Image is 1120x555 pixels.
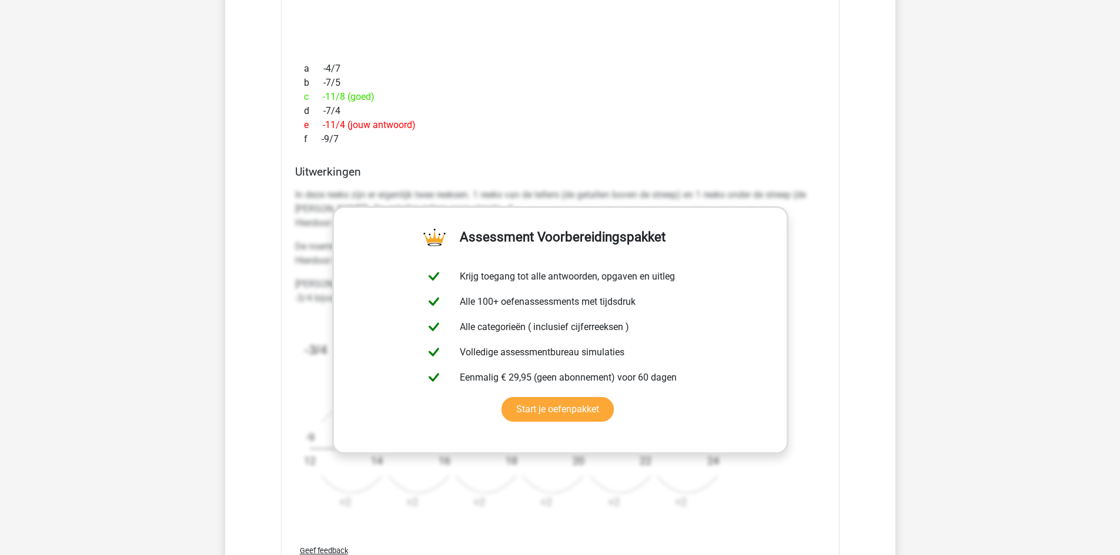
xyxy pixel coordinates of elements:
span: b [304,76,323,90]
tspan: -3/4 [304,342,327,357]
a: Start je oefenpakket [502,397,614,422]
div: -7/5 [295,76,825,90]
text: +2 [608,496,620,508]
text: 16 [438,455,450,467]
text: +2 [675,496,687,508]
div: -11/4 (jouw antwoord) [295,118,825,132]
text: +2 [473,496,485,508]
div: -4/7 [295,62,825,76]
h4: Uitwerkingen [295,165,825,179]
text: 20 [573,455,584,467]
p: [PERSON_NAME] goed hoe je de breuken in de reeks moet herschrijven om het patroon te herkennen. -... [295,277,825,305]
span: a [304,62,323,76]
span: f [304,132,322,146]
div: -11/8 (goed) [295,90,825,104]
text: 18 [505,455,517,467]
text: 24 [707,455,718,467]
text: +2 [540,496,552,508]
text: -9 [305,431,314,443]
div: -9/7 [295,132,825,146]
span: d [304,104,323,118]
span: Geef feedback [300,546,348,555]
text: +2 [339,496,351,508]
text: 22 [640,455,651,467]
text: +2 [406,496,418,508]
text: 14 [371,455,383,467]
span: e [304,118,323,132]
p: De noemers gaan steeds: +2 Hierdoor ontstaat de volgende reeks: [12, 14, 16, 18, 20, 22, 24] [295,240,825,268]
span: c [304,90,323,104]
div: -7/4 [295,104,825,118]
text: 12 [304,455,316,467]
p: In deze reeks zijn er eigenlijk twee reeksen. 1 reeks van de tellers (de getallen boven de streep... [295,188,825,230]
